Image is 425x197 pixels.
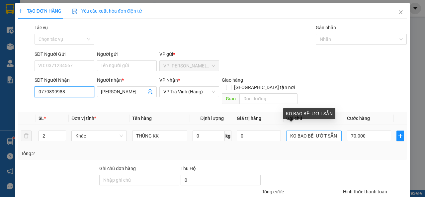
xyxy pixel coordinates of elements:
[159,50,219,58] div: VP gửi
[163,61,215,71] span: VP Trần Phú (Hàng)
[163,87,215,97] span: VP Trà Vinh (Hàng)
[99,175,179,185] input: Ghi chú đơn hàng
[286,131,342,141] input: Ghi Chú
[181,166,196,171] span: Thu Hộ
[237,116,261,121] span: Giá trị hàng
[283,108,335,119] div: KO BAO BỂ- ƯỚT SẴN
[262,189,284,194] span: Tổng cước
[17,43,50,49] span: KO BAO ƯỚT
[72,9,77,14] img: icon
[18,8,61,14] span: TẠO ĐƠN HÀNG
[71,116,96,121] span: Đơn vị tính
[21,150,165,157] div: Tổng: 2
[35,76,94,84] div: SĐT Người Nhận
[21,131,32,141] button: delete
[343,189,387,194] label: Hình thức thanh toán
[200,116,224,121] span: Định lượng
[39,116,44,121] span: SL
[159,77,178,83] span: VP Nhận
[35,25,48,30] label: Tác vụ
[397,133,404,139] span: plus
[222,77,243,83] span: Giao hàng
[132,131,188,141] input: VD: Bàn, Ghế
[231,84,297,91] span: [GEOGRAPHIC_DATA] tận nơi
[222,93,239,104] span: Giao
[72,8,142,14] span: Yêu cầu xuất hóa đơn điện tử
[237,131,281,141] input: 0
[3,36,48,42] span: 0963432879 -
[398,10,403,15] span: close
[18,9,23,13] span: plus
[132,116,152,121] span: Tên hàng
[3,43,50,49] span: GIAO:
[239,93,297,104] input: Dọc đường
[147,89,153,94] span: user-add
[3,13,62,26] span: VP [PERSON_NAME] ([GEOGRAPHIC_DATA]) -
[22,4,77,10] strong: BIÊN NHẬN GỬI HÀNG
[391,3,410,22] button: Close
[99,166,136,171] label: Ghi chú đơn hàng
[35,50,94,58] div: SĐT Người Gửi
[97,76,157,84] div: Người nhận
[3,29,97,35] p: NHẬN:
[347,116,370,121] span: Cước hàng
[316,25,336,30] label: Gán nhãn
[36,36,48,42] span: BÌNH
[396,131,404,141] button: plus
[75,131,123,141] span: Khác
[3,13,97,26] p: GỬI:
[97,50,157,58] div: Người gửi
[225,131,231,141] span: kg
[19,29,78,35] span: VP [GEOGRAPHIC_DATA]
